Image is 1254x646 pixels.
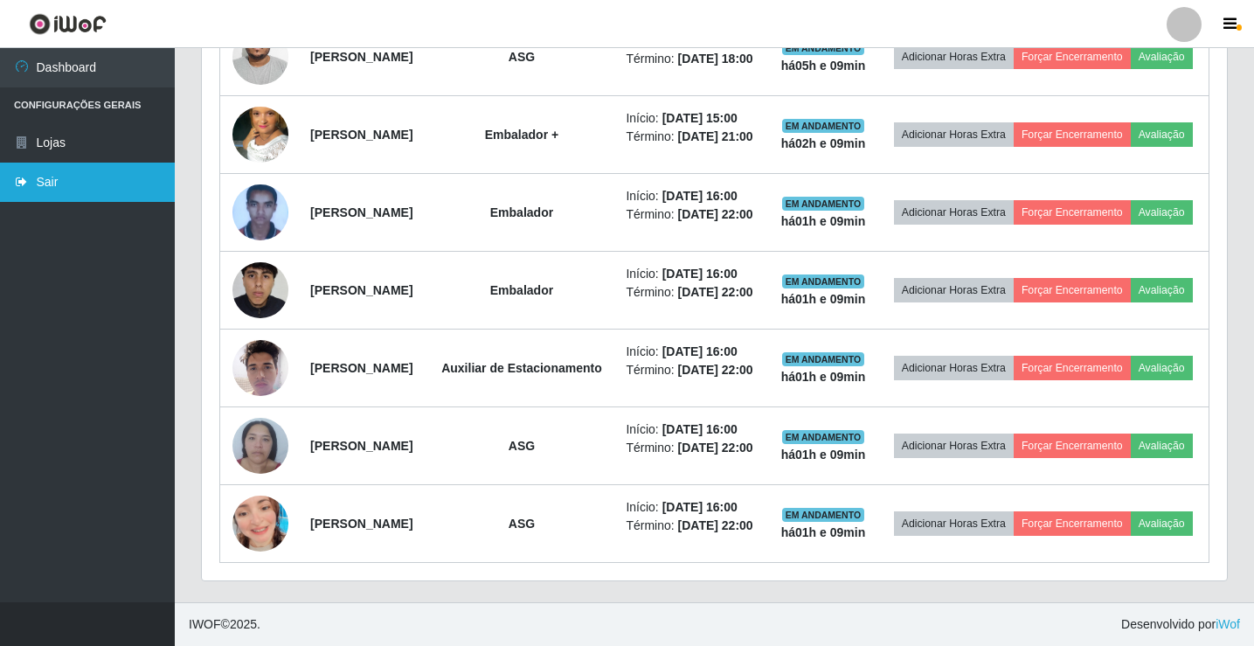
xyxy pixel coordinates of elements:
[626,50,758,68] li: Término:
[1131,45,1193,69] button: Avaliação
[662,344,738,358] time: [DATE] 16:00
[189,615,260,634] span: © 2025 .
[678,285,753,299] time: [DATE] 22:00
[626,420,758,439] li: Início:
[894,122,1014,147] button: Adicionar Horas Extra
[894,278,1014,302] button: Adicionar Horas Extra
[1014,278,1131,302] button: Forçar Encerramento
[310,439,412,453] strong: [PERSON_NAME]
[509,517,535,531] strong: ASG
[1014,122,1131,147] button: Forçar Encerramento
[1216,617,1240,631] a: iWof
[781,525,866,539] strong: há 01 h e 09 min
[441,361,602,375] strong: Auxiliar de Estacionamento
[678,518,753,532] time: [DATE] 22:00
[1131,200,1193,225] button: Avaliação
[782,274,865,288] span: EM ANDAMENTO
[894,200,1014,225] button: Adicionar Horas Extra
[626,265,758,283] li: Início:
[232,177,288,249] img: 1673386012464.jpeg
[782,352,865,366] span: EM ANDAMENTO
[662,422,738,436] time: [DATE] 16:00
[678,441,753,455] time: [DATE] 22:00
[626,283,758,302] li: Término:
[781,214,866,228] strong: há 01 h e 09 min
[1131,278,1193,302] button: Avaliação
[626,128,758,146] li: Término:
[626,517,758,535] li: Término:
[782,41,865,55] span: EM ANDAMENTO
[782,430,865,444] span: EM ANDAMENTO
[781,59,866,73] strong: há 05 h e 09 min
[29,13,107,35] img: CoreUI Logo
[894,356,1014,380] button: Adicionar Horas Extra
[232,408,288,483] img: 1751112478623.jpeg
[626,439,758,457] li: Término:
[782,508,865,522] span: EM ANDAMENTO
[232,85,288,184] img: 1736270494811.jpeg
[509,439,535,453] strong: ASG
[662,267,738,281] time: [DATE] 16:00
[310,517,412,531] strong: [PERSON_NAME]
[782,197,865,211] span: EM ANDAMENTO
[189,617,221,631] span: IWOF
[626,187,758,205] li: Início:
[232,330,288,405] img: 1725546046209.jpeg
[894,45,1014,69] button: Adicionar Horas Extra
[662,500,738,514] time: [DATE] 16:00
[490,205,553,219] strong: Embalador
[1014,511,1131,536] button: Forçar Encerramento
[894,434,1014,458] button: Adicionar Horas Extra
[678,363,753,377] time: [DATE] 22:00
[894,511,1014,536] button: Adicionar Horas Extra
[485,128,558,142] strong: Embalador +
[678,129,753,143] time: [DATE] 21:00
[781,370,866,384] strong: há 01 h e 09 min
[662,111,738,125] time: [DATE] 15:00
[781,448,866,462] strong: há 01 h e 09 min
[1131,511,1193,536] button: Avaliação
[310,205,412,219] strong: [PERSON_NAME]
[1131,122,1193,147] button: Avaliação
[232,474,288,573] img: 1757779706690.jpeg
[1131,356,1193,380] button: Avaliação
[782,119,865,133] span: EM ANDAMENTO
[781,136,866,150] strong: há 02 h e 09 min
[1014,200,1131,225] button: Forçar Encerramento
[626,361,758,379] li: Término:
[490,283,553,297] strong: Embalador
[626,205,758,224] li: Término:
[1014,434,1131,458] button: Forçar Encerramento
[310,283,412,297] strong: [PERSON_NAME]
[310,361,412,375] strong: [PERSON_NAME]
[1014,45,1131,69] button: Forçar Encerramento
[1121,615,1240,634] span: Desenvolvido por
[781,292,866,306] strong: há 01 h e 09 min
[310,50,412,64] strong: [PERSON_NAME]
[1014,356,1131,380] button: Forçar Encerramento
[662,189,738,203] time: [DATE] 16:00
[678,207,753,221] time: [DATE] 22:00
[232,228,288,352] img: 1733491183363.jpeg
[678,52,753,66] time: [DATE] 18:00
[626,498,758,517] li: Início:
[1131,434,1193,458] button: Avaliação
[626,109,758,128] li: Início:
[509,50,535,64] strong: ASG
[626,343,758,361] li: Início:
[310,128,412,142] strong: [PERSON_NAME]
